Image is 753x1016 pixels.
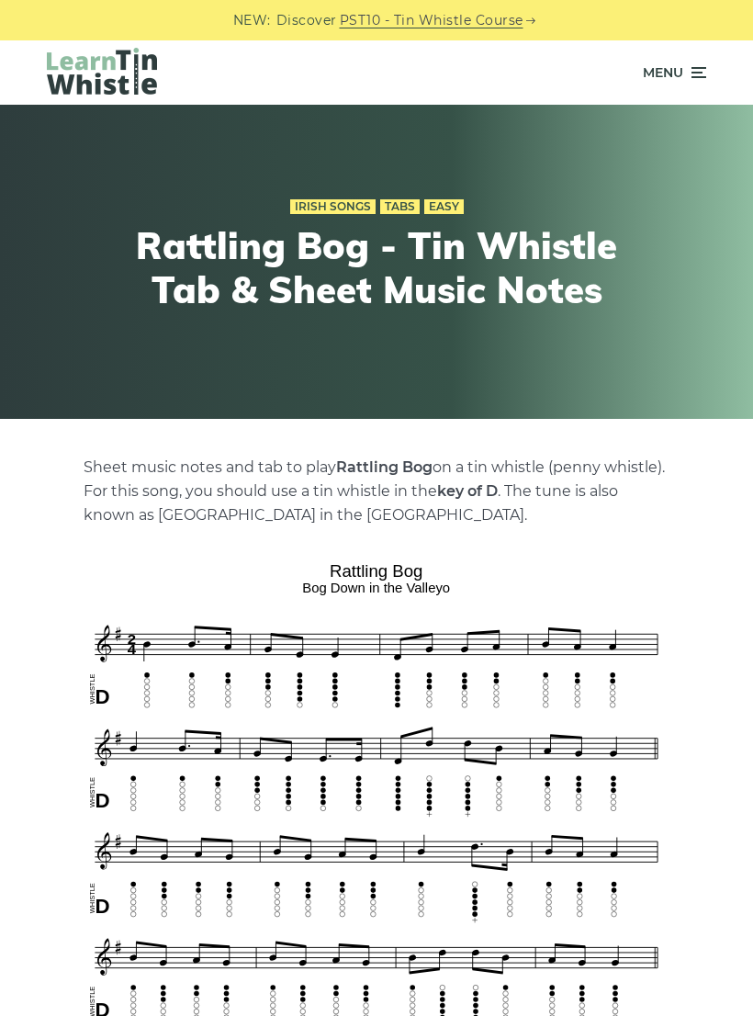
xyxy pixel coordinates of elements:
[129,223,624,311] h1: Rattling Bog - Tin Whistle Tab & Sheet Music Notes
[424,199,464,214] a: Easy
[84,456,669,527] p: Sheet music notes and tab to play on a tin whistle (penny whistle). For this song, you should use...
[47,48,157,95] img: LearnTinWhistle.com
[380,199,420,214] a: Tabs
[290,199,376,214] a: Irish Songs
[437,482,498,500] strong: key of D
[336,458,433,476] strong: Rattling Bog
[643,50,683,96] span: Menu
